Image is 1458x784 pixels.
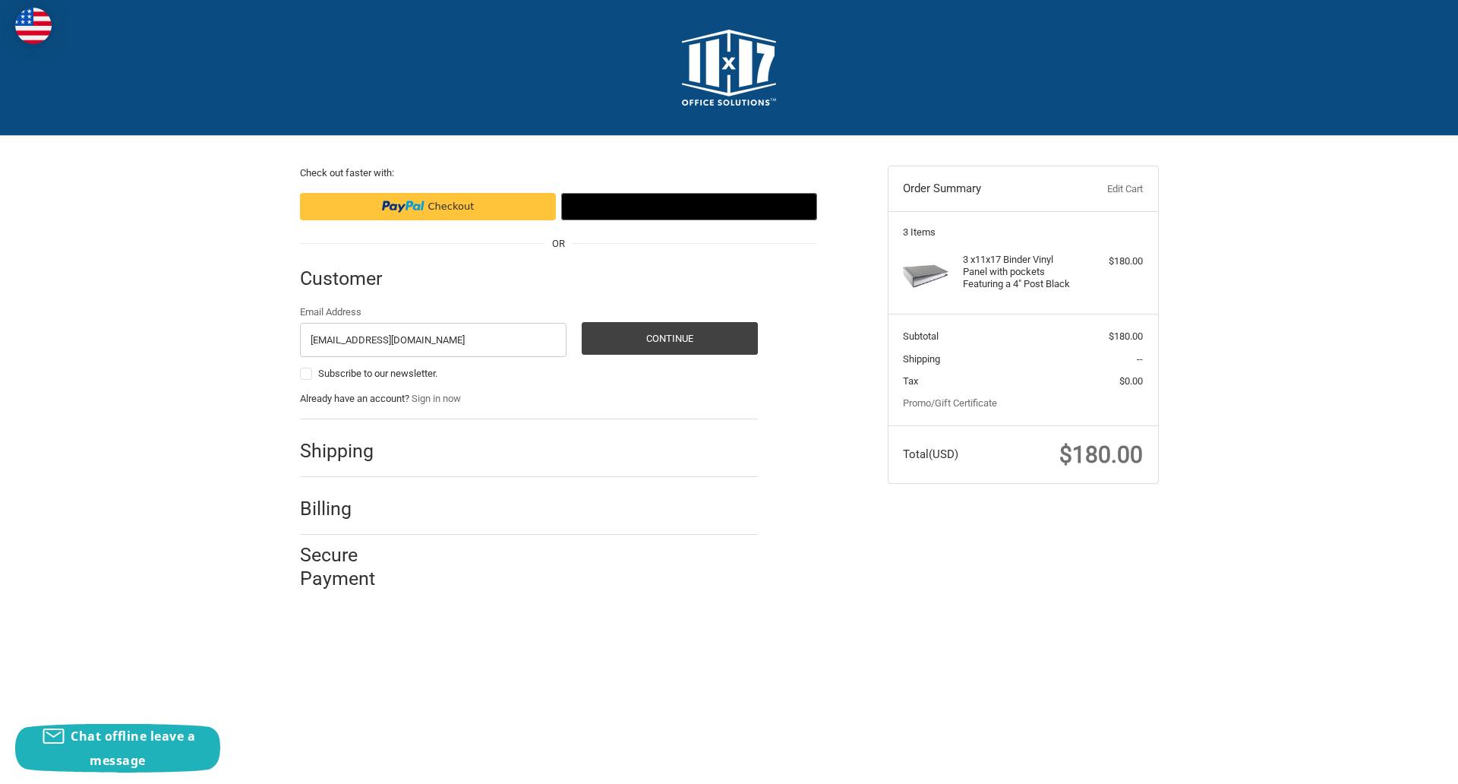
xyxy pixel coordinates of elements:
h2: Shipping [300,439,389,463]
p: Check out faster with: [300,166,817,181]
button: Google Pay [561,193,817,220]
a: Promo/Gift Certificate [903,397,997,409]
h4: 3 x 11x17 Binder Vinyl Panel with pockets Featuring a 4" Post Black [963,254,1079,291]
iframe: PayPal-paypal [300,193,556,220]
span: -- [1137,353,1143,365]
span: Total (USD) [903,447,958,461]
h2: Customer [300,267,389,290]
span: OR [544,236,573,251]
h2: Secure Payment [300,543,402,591]
div: $180.00 [1083,254,1143,269]
span: Subscribe to our newsletter. [318,368,437,379]
span: $0.00 [1119,375,1143,387]
h3: Order Summary [903,182,1068,197]
span: Tax [903,375,918,387]
p: Already have an account? [300,391,758,406]
span: Chat offline leave a message [71,728,195,769]
span: Shipping [903,353,940,365]
h2: Billing [300,497,389,520]
button: Continue [582,322,758,355]
a: Sign in now [412,393,461,404]
span: Subtotal [903,330,939,342]
a: Edit Cart [1068,182,1143,197]
span: $180.00 [1059,441,1143,468]
span: $180.00 [1109,330,1143,342]
img: 11x17.com [682,30,776,106]
button: Chat offline leave a message [15,724,220,773]
h3: 3 Items [903,226,1143,239]
label: Email Address [300,305,567,320]
img: duty and tax information for United States [15,8,52,44]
